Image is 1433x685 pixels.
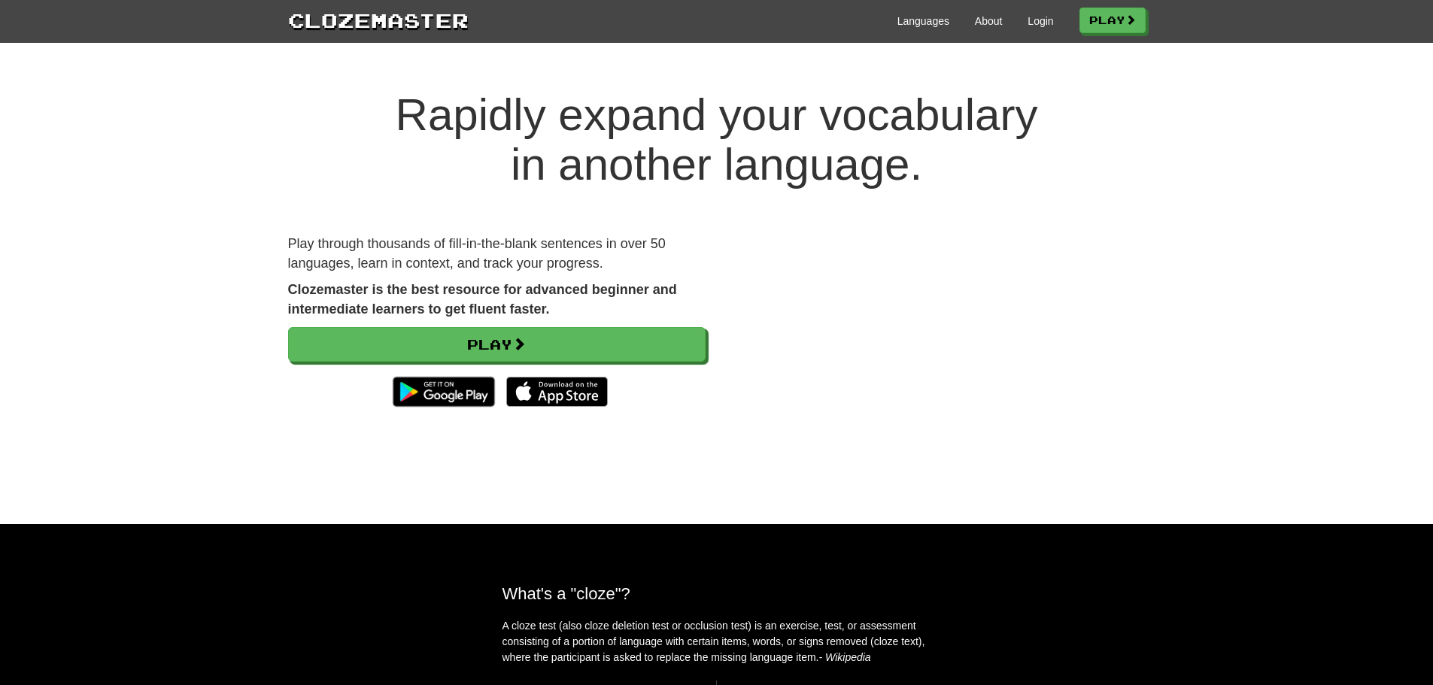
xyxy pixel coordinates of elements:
[288,282,677,317] strong: Clozemaster is the best resource for advanced beginner and intermediate learners to get fluent fa...
[502,584,931,603] h2: What's a "cloze"?
[506,377,608,407] img: Download_on_the_App_Store_Badge_US-UK_135x40-25178aeef6eb6b83b96f5f2d004eda3bffbb37122de64afbaef7...
[288,6,469,34] a: Clozemaster
[288,327,706,362] a: Play
[819,651,871,663] em: - Wikipedia
[975,14,1003,29] a: About
[1028,14,1053,29] a: Login
[1079,8,1146,33] a: Play
[288,235,706,273] p: Play through thousands of fill-in-the-blank sentences in over 50 languages, learn in context, and...
[502,618,931,665] p: A cloze test (also cloze deletion test or occlusion test) is an exercise, test, or assessment con...
[385,369,502,414] img: Get it on Google Play
[897,14,949,29] a: Languages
